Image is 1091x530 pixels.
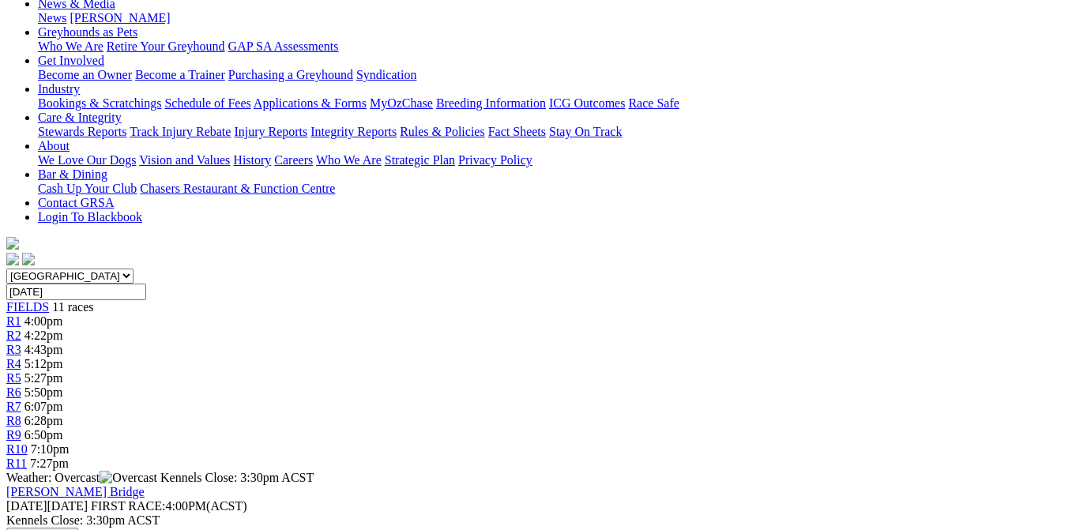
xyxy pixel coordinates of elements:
a: Track Injury Rebate [130,125,231,138]
a: Become a Trainer [135,68,225,81]
a: Breeding Information [436,96,546,110]
img: twitter.svg [22,253,35,265]
a: FIELDS [6,300,49,314]
a: Stay On Track [549,125,622,138]
a: Who We Are [38,39,103,53]
img: logo-grsa-white.png [6,237,19,250]
div: Care & Integrity [38,125,1085,139]
span: 4:00PM(ACST) [91,499,247,513]
a: GAP SA Assessments [228,39,339,53]
span: 5:50pm [24,385,63,399]
span: 6:50pm [24,428,63,442]
a: We Love Our Dogs [38,153,136,167]
a: Privacy Policy [458,153,532,167]
img: facebook.svg [6,253,19,265]
a: R11 [6,457,27,470]
span: [DATE] [6,499,88,513]
a: R2 [6,329,21,342]
a: Careers [274,153,313,167]
img: Overcast [100,471,157,485]
a: Purchasing a Greyhound [228,68,353,81]
span: 4:22pm [24,329,63,342]
a: R7 [6,400,21,413]
a: R1 [6,314,21,328]
span: 6:07pm [24,400,63,413]
span: 6:28pm [24,414,63,427]
span: 5:12pm [24,357,63,370]
a: Rules & Policies [400,125,485,138]
a: R4 [6,357,21,370]
div: Industry [38,96,1085,111]
div: About [38,153,1085,167]
a: Cash Up Your Club [38,182,137,195]
div: Kennels Close: 3:30pm ACST [6,513,1085,528]
div: Get Involved [38,68,1085,82]
a: R9 [6,428,21,442]
a: Chasers Restaurant & Function Centre [140,182,335,195]
a: Schedule of Fees [164,96,250,110]
a: Strategic Plan [385,153,455,167]
div: News & Media [38,11,1085,25]
div: Bar & Dining [38,182,1085,196]
a: MyOzChase [370,96,433,110]
span: 4:00pm [24,314,63,328]
a: News [38,11,66,24]
span: FIRST RACE: [91,499,165,513]
a: R10 [6,442,28,456]
a: R6 [6,385,21,399]
span: 5:27pm [24,371,63,385]
a: R3 [6,343,21,356]
a: R8 [6,414,21,427]
span: 11 races [52,300,93,314]
a: Syndication [356,68,416,81]
span: 7:10pm [31,442,70,456]
a: Care & Integrity [38,111,122,124]
a: History [233,153,271,167]
a: Injury Reports [234,125,307,138]
a: Applications & Forms [254,96,367,110]
a: [PERSON_NAME] [70,11,170,24]
a: Vision and Values [139,153,230,167]
span: 7:27pm [30,457,69,470]
a: Retire Your Greyhound [107,39,225,53]
a: Race Safe [628,96,679,110]
input: Select date [6,284,146,300]
a: Greyhounds as Pets [38,25,137,39]
span: 4:43pm [24,343,63,356]
span: Kennels Close: 3:30pm ACST [160,471,314,484]
div: Greyhounds as Pets [38,39,1085,54]
span: Weather: Overcast [6,471,160,484]
a: Contact GRSA [38,196,114,209]
a: Get Involved [38,54,104,67]
a: [PERSON_NAME] Bridge [6,485,145,498]
a: Become an Owner [38,68,132,81]
a: Login To Blackbook [38,210,142,224]
a: Industry [38,82,80,96]
a: Integrity Reports [310,125,397,138]
a: About [38,139,70,152]
a: Stewards Reports [38,125,126,138]
a: Fact Sheets [488,125,546,138]
a: Bookings & Scratchings [38,96,161,110]
span: [DATE] [6,499,47,513]
a: R5 [6,371,21,385]
a: Who We Are [316,153,382,167]
a: Bar & Dining [38,167,107,181]
a: ICG Outcomes [549,96,625,110]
